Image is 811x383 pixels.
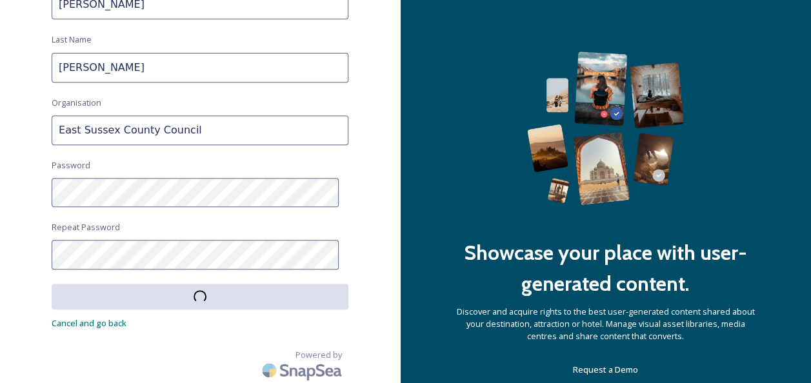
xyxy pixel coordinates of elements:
[52,221,120,233] span: Repeat Password
[52,34,92,46] span: Last Name
[52,97,101,109] span: Organisation
[295,349,342,361] span: Powered by
[573,364,638,375] span: Request a Demo
[573,362,638,377] a: Request a Demo
[52,317,126,329] span: Cancel and go back
[52,53,348,83] input: Doe
[527,52,683,205] img: 63b42ca75bacad526042e722_Group%20154-p-800.png
[52,159,90,172] span: Password
[452,306,759,343] span: Discover and acquire rights to the best user-generated content shared about your destination, att...
[452,237,759,299] h2: Showcase your place with user-generated content.
[52,115,348,145] input: Acme Inc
